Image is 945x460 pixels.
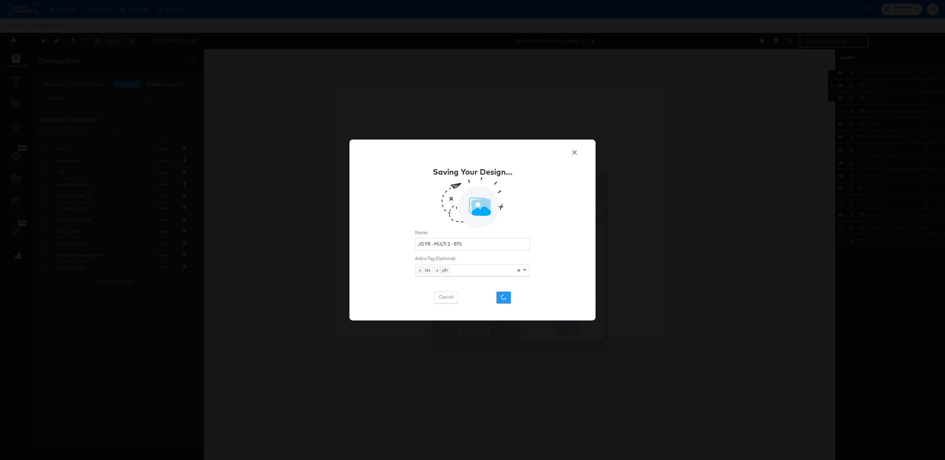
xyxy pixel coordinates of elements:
span: × [517,267,520,273]
span: × [417,267,423,273]
span: jdfr [440,267,450,273]
span: Clear all [516,265,521,276]
label: Name: [415,230,530,236]
label: Add a Tag (Optional): [415,255,530,262]
span: × [434,267,440,273]
span: bts [423,267,432,273]
button: Cancel [434,292,458,303]
div: Saving Your Design... [433,166,513,177]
